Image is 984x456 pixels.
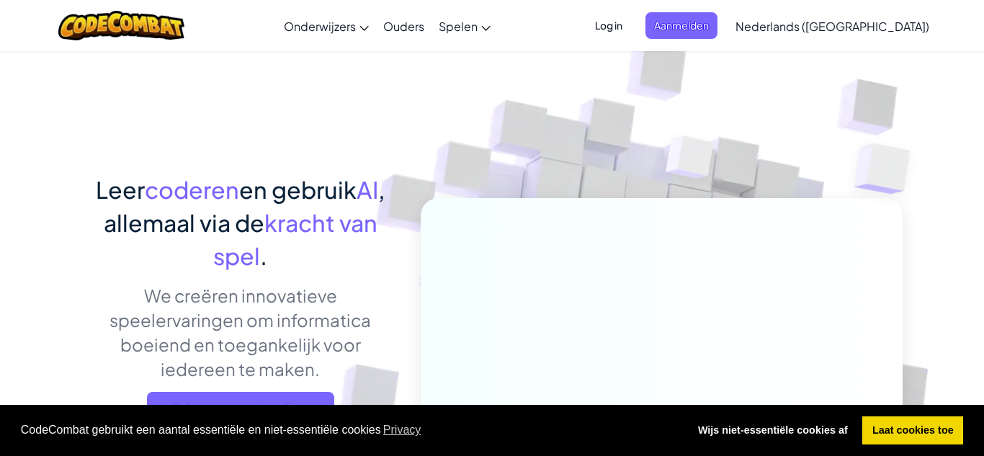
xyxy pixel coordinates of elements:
[735,19,929,34] span: Nederlands ([GEOGRAPHIC_DATA])
[145,175,239,204] span: coderen
[376,6,431,45] a: Ouders
[96,175,145,204] span: Leer
[260,241,267,270] span: .
[645,12,717,39] button: Aanmelden
[58,11,184,40] img: CodeCombat logo
[21,419,677,441] span: CodeCombat gebruikt een aantal essentiële en niet-essentiële cookies
[728,6,936,45] a: Nederlands ([GEOGRAPHIC_DATA])
[439,19,478,34] span: Spelen
[431,6,498,45] a: Spelen
[284,19,356,34] span: Onderwijzers
[586,12,631,39] button: Log in
[381,419,424,441] a: learn more about cookies
[639,107,743,215] img: Overlap cubes
[81,283,399,381] p: We creëren innovatieve speelervaringen om informatica boeiend en toegankelijk voor iedereen te ma...
[826,108,950,230] img: Overlap cubes
[357,175,378,204] span: AI
[277,6,376,45] a: Onderwijzers
[147,392,334,426] a: Ik ben een onderwijzer
[239,175,357,204] span: en gebruik
[688,416,857,445] a: deny cookies
[862,416,963,445] a: allow cookies
[213,208,377,270] span: kracht van spel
